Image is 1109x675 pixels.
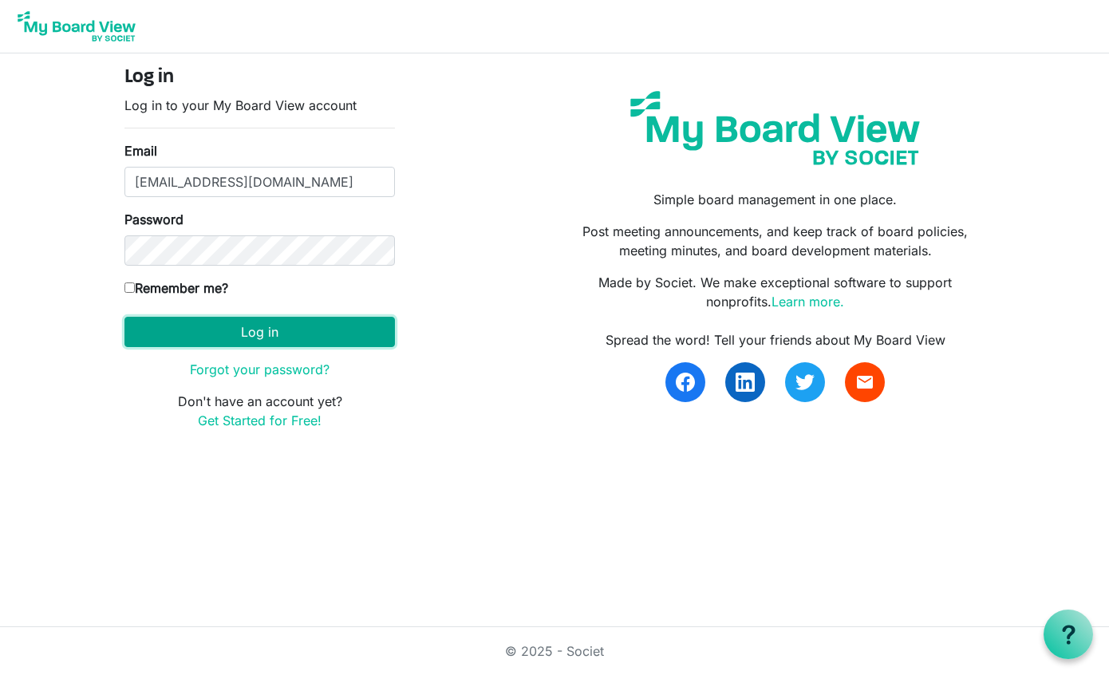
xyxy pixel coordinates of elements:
[190,361,330,377] a: Forgot your password?
[124,96,395,115] p: Log in to your My Board View account
[566,330,985,349] div: Spread the word! Tell your friends about My Board View
[124,282,135,293] input: Remember me?
[124,392,395,430] p: Don't have an account yet?
[124,210,184,229] label: Password
[676,373,695,392] img: facebook.svg
[566,222,985,260] p: Post meeting announcements, and keep track of board policies, meeting minutes, and board developm...
[124,66,395,89] h4: Log in
[855,373,874,392] span: email
[124,317,395,347] button: Log in
[566,273,985,311] p: Made by Societ. We make exceptional software to support nonprofits.
[845,362,885,402] a: email
[13,6,140,46] img: My Board View Logo
[736,373,755,392] img: linkedin.svg
[618,79,932,177] img: my-board-view-societ.svg
[772,294,844,310] a: Learn more.
[124,278,228,298] label: Remember me?
[795,373,815,392] img: twitter.svg
[566,190,985,209] p: Simple board management in one place.
[505,643,604,659] a: © 2025 - Societ
[198,412,322,428] a: Get Started for Free!
[124,141,157,160] label: Email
